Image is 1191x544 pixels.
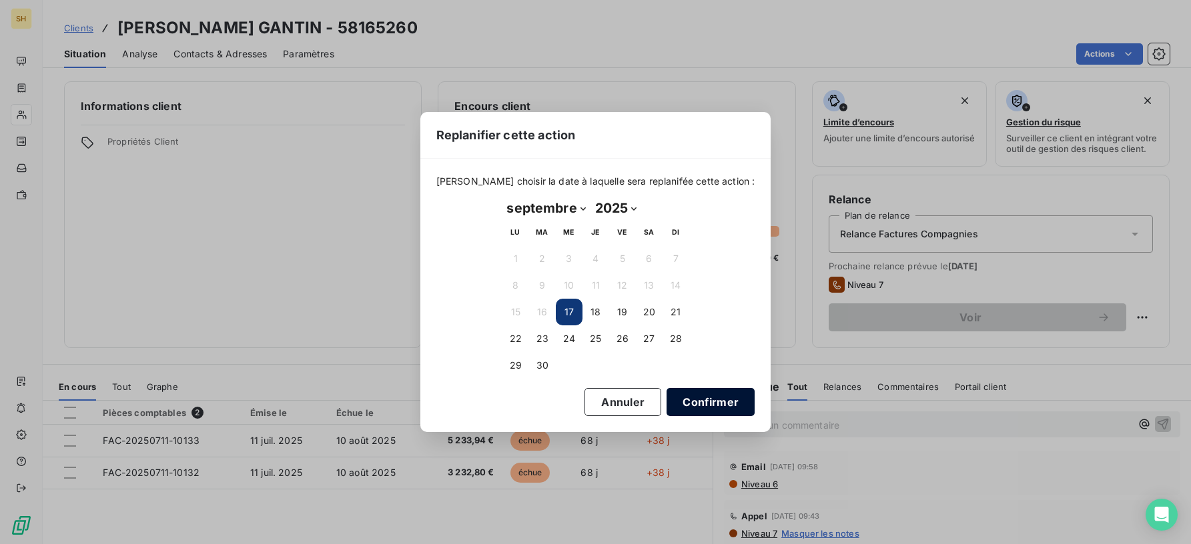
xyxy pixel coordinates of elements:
th: vendredi [609,219,636,245]
button: 27 [636,325,663,352]
th: mercredi [556,219,582,245]
th: lundi [502,219,529,245]
button: 6 [636,245,663,272]
button: 1 [502,245,529,272]
span: Replanifier cette action [436,126,576,144]
button: 3 [556,245,582,272]
button: 16 [529,299,556,325]
button: 29 [502,352,529,379]
th: dimanche [663,219,689,245]
button: 24 [556,325,582,352]
button: 21 [663,299,689,325]
button: Confirmer [667,388,755,416]
button: 28 [663,325,689,352]
button: 4 [582,245,609,272]
button: 17 [556,299,582,325]
button: 2 [529,245,556,272]
button: 10 [556,272,582,299]
button: 9 [529,272,556,299]
button: 30 [529,352,556,379]
button: 18 [582,299,609,325]
th: samedi [636,219,663,245]
th: jeudi [582,219,609,245]
th: mardi [529,219,556,245]
span: [PERSON_NAME] choisir la date à laquelle sera replanifée cette action : [436,175,755,188]
button: 14 [663,272,689,299]
div: Open Intercom Messenger [1146,499,1178,531]
button: 8 [502,272,529,299]
button: 11 [582,272,609,299]
button: 19 [609,299,636,325]
button: 22 [502,325,529,352]
button: 12 [609,272,636,299]
button: 7 [663,245,689,272]
button: 23 [529,325,556,352]
button: 26 [609,325,636,352]
button: 20 [636,299,663,325]
button: 13 [636,272,663,299]
button: Annuler [584,388,661,416]
button: 15 [502,299,529,325]
button: 25 [582,325,609,352]
button: 5 [609,245,636,272]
